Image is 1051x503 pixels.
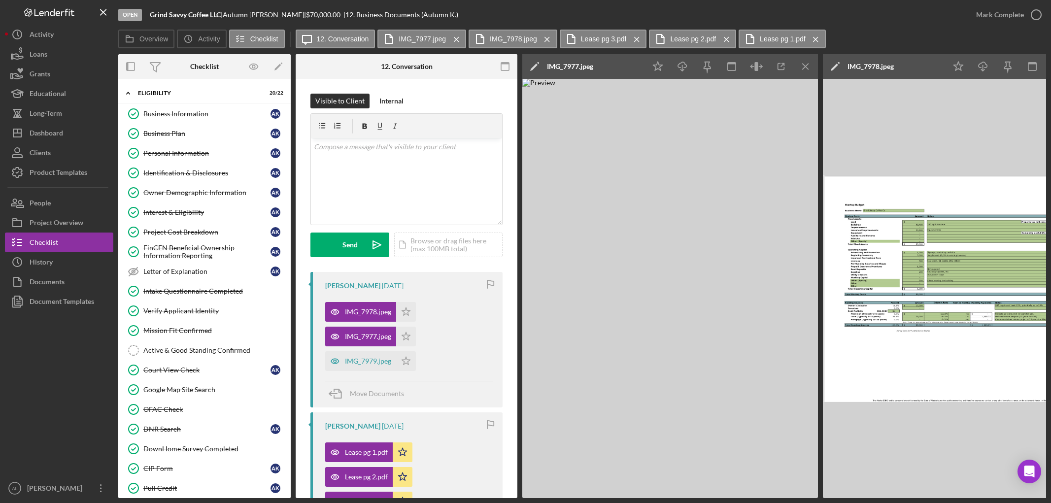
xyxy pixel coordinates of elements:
[5,292,113,311] button: Document Templates
[143,366,271,374] div: Court View Check
[143,208,271,216] div: Interest & Eligibility
[271,129,280,138] div: A K
[30,213,83,235] div: Project Overview
[143,268,271,275] div: Letter of Explanation
[271,148,280,158] div: A K
[325,467,412,487] button: Lease pg 2.pdf
[5,123,113,143] a: Dashboard
[5,272,113,292] a: Documents
[123,301,286,321] a: Verify Applicant Identity
[325,327,416,346] button: IMG_7977.jpeg
[5,64,113,84] button: Grants
[150,11,223,19] div: |
[143,386,285,394] div: Google Map Site Search
[271,267,280,276] div: A K
[143,327,285,335] div: Mission Fit Confirmed
[123,163,286,183] a: Identification & DisclosuresAK
[5,25,113,44] a: Activity
[381,63,433,70] div: 12. Conversation
[139,35,168,43] label: Overview
[123,459,286,478] a: CIP FormAK
[5,84,113,103] button: Educational
[143,149,271,157] div: Personal Information
[123,340,286,360] a: Active & Good Standing Confirmed
[271,207,280,217] div: A K
[760,35,806,43] label: Lease pg 1.pdf
[118,30,174,48] button: Overview
[296,30,375,48] button: 12. Conversation
[123,419,286,439] a: DNR SearchAK
[325,282,380,290] div: [PERSON_NAME]
[345,333,391,340] div: IMG_7977.jpeg
[5,163,113,182] a: Product Templates
[469,30,557,48] button: IMG_7978.jpeg
[848,63,894,70] div: IMG_7978.jpeg
[123,400,286,419] a: OFAC Check
[5,143,113,163] button: Clients
[271,464,280,473] div: A K
[490,35,537,43] label: IMG_7978.jpeg
[271,424,280,434] div: A K
[229,30,285,48] button: Checklist
[5,44,113,64] a: Loans
[30,193,51,215] div: People
[123,321,286,340] a: Mission Fit Confirmed
[5,478,113,498] button: AL[PERSON_NAME]
[143,445,285,453] div: DownHome Survey Completed
[325,422,380,430] div: [PERSON_NAME]
[5,233,113,252] button: Checklist
[123,380,286,400] a: Google Map Site Search
[581,35,627,43] label: Lease pg 3.pdf
[143,307,285,315] div: Verify Applicant Identity
[649,30,736,48] button: Lease pg 2.pdf
[343,11,458,19] div: | 12. Business Documents (Autumn K.)
[5,213,113,233] button: Project Overview
[522,79,818,498] img: Preview
[143,346,285,354] div: Active & Good Standing Confirmed
[5,103,113,123] a: Long-Term
[271,109,280,119] div: A K
[12,486,18,491] text: AL
[350,389,404,398] span: Move Documents
[30,292,94,314] div: Document Templates
[342,233,358,257] div: Send
[5,252,113,272] a: History
[123,202,286,222] a: Interest & EligibilityAK
[5,193,113,213] button: People
[123,478,286,498] a: Pull CreditAK
[143,189,271,197] div: Owner Demographic Information
[118,9,142,21] div: Open
[30,163,87,185] div: Product Templates
[976,5,1024,25] div: Mark Complete
[123,281,286,301] a: Intake Questionnaire Completed
[143,244,271,260] div: FinCEN Beneficial Ownership Information Reporting
[379,94,404,108] div: Internal
[345,308,391,316] div: IMG_7978.jpeg
[271,168,280,178] div: A K
[325,442,412,462] button: Lease pg 1.pdf
[30,233,58,255] div: Checklist
[670,35,716,43] label: Lease pg 2.pdf
[271,227,280,237] div: A K
[143,130,271,137] div: Business Plan
[30,252,53,274] div: History
[317,35,369,43] label: 12. Conversation
[547,63,593,70] div: IMG_7977.jpeg
[30,44,47,67] div: Loans
[123,222,286,242] a: Project Cost BreakdownAK
[325,351,416,371] button: IMG_7979.jpeg
[325,381,414,406] button: Move Documents
[399,35,446,43] label: IMG_7977.jpeg
[271,188,280,198] div: A K
[30,272,65,294] div: Documents
[123,183,286,202] a: Owner Demographic InformationAK
[345,473,388,481] div: Lease pg 2.pdf
[966,5,1046,25] button: Mark Complete
[271,365,280,375] div: A K
[123,262,286,281] a: Letter of ExplanationAK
